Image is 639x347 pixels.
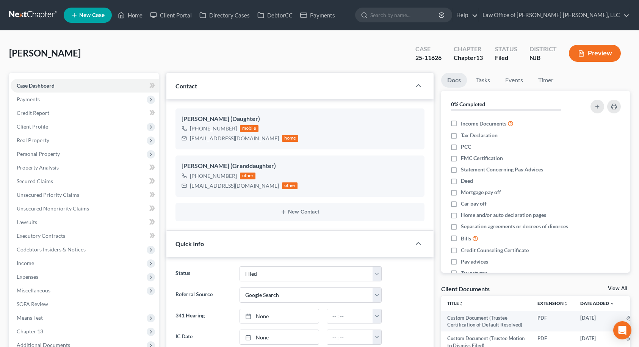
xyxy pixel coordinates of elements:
a: Property Analysis [11,161,159,174]
div: NJB [529,53,557,62]
div: [EMAIL_ADDRESS][DOMAIN_NAME] [190,182,279,190]
a: Secured Claims [11,174,159,188]
td: Custom Document (Trustee Certification of Default Resolved) [441,311,531,332]
span: Bills [461,235,471,242]
span: Property Analysis [17,164,59,171]
label: Referral Source [172,287,236,303]
span: Income [17,260,34,266]
span: Chapter 13 [17,328,43,334]
span: Credit Counseling Certificate [461,247,529,254]
a: Help [453,8,478,22]
span: Real Property [17,137,49,143]
span: Deed [461,177,473,185]
div: Filed [495,53,517,62]
strong: 0% Completed [451,101,485,107]
span: Payments [17,96,40,102]
span: Quick Info [175,240,204,247]
a: None [240,330,319,344]
td: PDF [531,311,574,332]
a: None [240,309,319,323]
span: Secured Claims [17,178,53,184]
i: unfold_more [564,301,568,306]
a: Case Dashboard [11,79,159,93]
a: Executory Contracts [11,229,159,243]
div: [PERSON_NAME] (Granddaughter) [182,162,418,171]
input: Search by name... [370,8,440,22]
a: View All [608,286,627,291]
a: Docs [441,73,467,88]
div: home [282,135,299,142]
span: Pay advices [461,258,488,265]
div: Open Intercom Messenger [613,321,631,339]
div: mobile [240,125,259,132]
span: Case Dashboard [17,82,55,89]
a: Directory Cases [196,8,254,22]
span: Personal Property [17,151,60,157]
span: New Case [79,13,105,18]
a: Unsecured Priority Claims [11,188,159,202]
a: Date Added expand_more [580,300,614,306]
a: Home [114,8,146,22]
a: Lawsuits [11,215,159,229]
label: IC Date [172,330,236,345]
a: Credit Report [11,106,159,120]
span: Tax returns [461,269,487,277]
label: Status [172,266,236,281]
input: -- : -- [327,309,373,323]
div: [EMAIL_ADDRESS][DOMAIN_NAME] [190,135,279,142]
div: District [529,45,557,53]
span: Expenses [17,273,38,280]
span: Executory Contracts [17,232,65,239]
i: unfold_more [459,301,464,306]
label: 341 Hearing [172,309,236,324]
span: [PERSON_NAME] [9,47,81,58]
span: Income Documents [461,120,506,127]
div: other [282,182,298,189]
span: SOFA Review [17,301,48,307]
span: Means Test [17,314,43,321]
button: New Contact [182,209,418,215]
a: Client Portal [146,8,196,22]
span: Mortgage pay off [461,188,501,196]
div: other [240,173,256,179]
a: Events [499,73,529,88]
a: Unsecured Nonpriority Claims [11,202,159,215]
a: Tasks [470,73,496,88]
a: SOFA Review [11,297,159,311]
span: Separation agreements or decrees of divorces [461,223,568,230]
span: FMC Certification [461,154,503,162]
td: [DATE] [574,311,620,332]
span: Codebtors Insiders & Notices [17,246,86,253]
span: Client Profile [17,123,48,130]
div: Status [495,45,517,53]
span: Car pay off [461,200,487,207]
a: Law Office of [PERSON_NAME] [PERSON_NAME], LLC [479,8,630,22]
a: Timer [532,73,559,88]
div: Client Documents [441,285,490,293]
div: 25-11626 [415,53,442,62]
span: Tax Declaration [461,132,498,139]
span: Contact [175,82,197,89]
span: Credit Report [17,110,49,116]
span: 13 [476,54,483,61]
div: Chapter [454,53,483,62]
div: Chapter [454,45,483,53]
a: Payments [296,8,339,22]
div: [PHONE_NUMBER] [190,172,237,180]
span: Lawsuits [17,219,37,225]
a: DebtorCC [254,8,296,22]
div: [PERSON_NAME] (Daughter) [182,115,418,124]
span: Unsecured Nonpriority Claims [17,205,89,212]
span: Statement Concerning Pay Advices [461,166,543,173]
div: [PHONE_NUMBER] [190,125,237,132]
span: Miscellaneous [17,287,50,294]
a: Titleunfold_more [447,300,464,306]
i: expand_more [610,301,614,306]
span: Home and/or auto declaration pages [461,211,546,219]
span: PCC [461,143,471,151]
span: Unsecured Priority Claims [17,192,79,198]
input: -- : -- [327,330,373,344]
button: Preview [569,45,621,62]
a: Extensionunfold_more [537,300,568,306]
div: Case [415,45,442,53]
